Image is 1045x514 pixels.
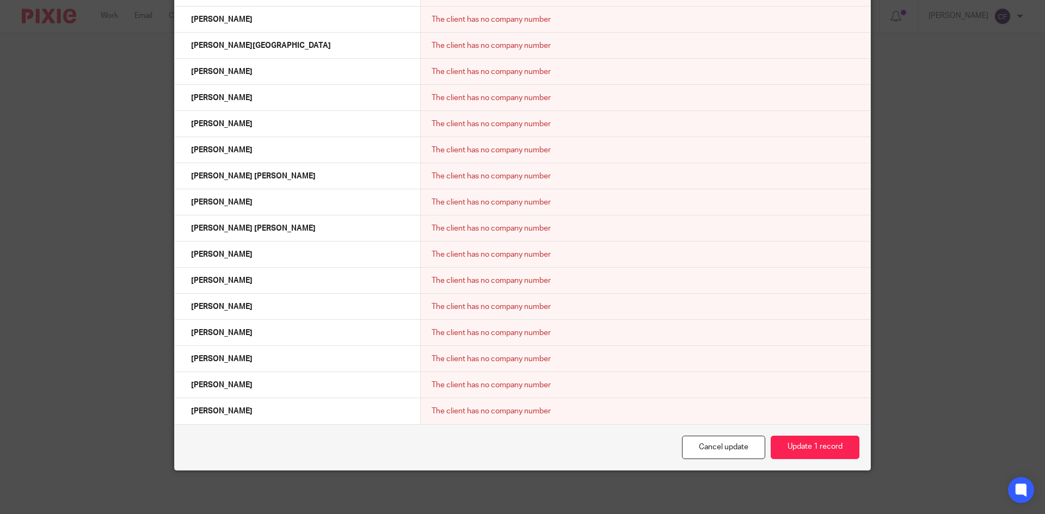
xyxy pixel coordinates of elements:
[175,33,421,59] td: [PERSON_NAME][GEOGRAPHIC_DATA]
[175,346,421,372] td: [PERSON_NAME]
[175,137,421,163] td: [PERSON_NAME]
[175,163,421,189] td: [PERSON_NAME] [PERSON_NAME]
[175,189,421,215] td: [PERSON_NAME]
[175,294,421,320] td: [PERSON_NAME]
[175,111,421,137] td: [PERSON_NAME]
[175,85,421,111] td: [PERSON_NAME]
[175,320,421,346] td: [PERSON_NAME]
[175,7,421,33] td: [PERSON_NAME]
[175,372,421,398] td: [PERSON_NAME]
[175,398,421,424] td: [PERSON_NAME]
[175,268,421,294] td: [PERSON_NAME]
[682,436,765,459] a: Cancel update
[175,215,421,241] td: [PERSON_NAME] [PERSON_NAME]
[771,436,859,459] button: Update 1 record
[175,241,421,268] td: [PERSON_NAME]
[175,59,421,85] td: [PERSON_NAME]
